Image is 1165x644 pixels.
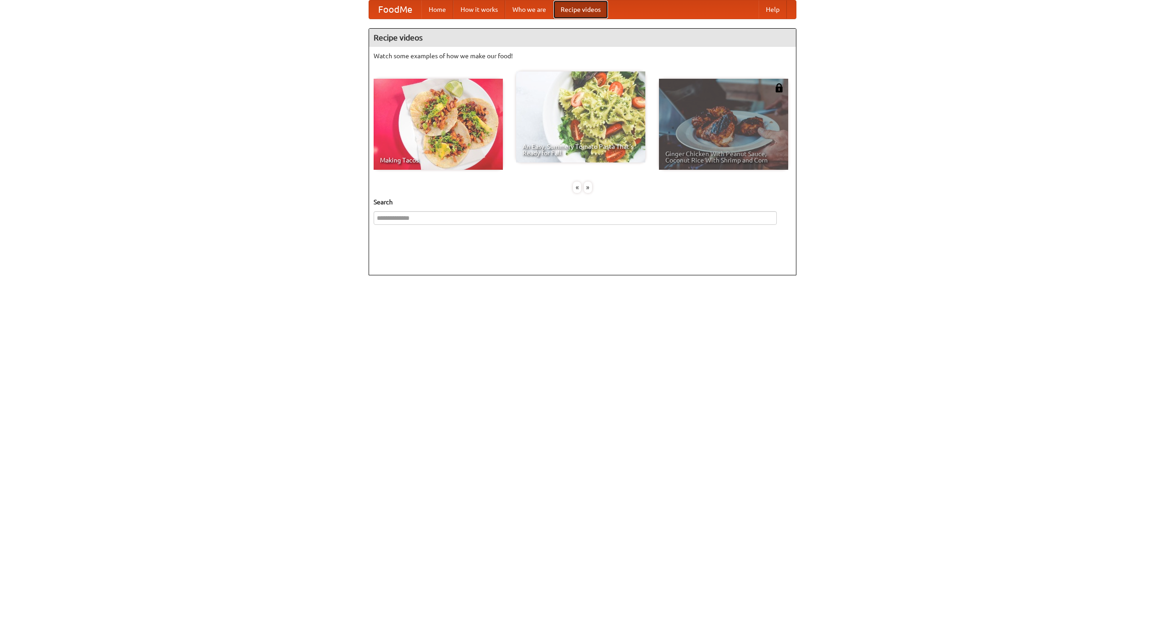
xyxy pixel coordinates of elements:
a: An Easy, Summery Tomato Pasta That's Ready for Fall [516,71,645,162]
a: Making Tacos [374,79,503,170]
a: Recipe videos [553,0,608,19]
p: Watch some examples of how we make our food! [374,51,791,61]
h5: Search [374,198,791,207]
a: How it works [453,0,505,19]
h4: Recipe videos [369,29,796,47]
span: Making Tacos [380,157,496,163]
a: Home [421,0,453,19]
div: » [584,182,592,193]
a: Who we are [505,0,553,19]
span: An Easy, Summery Tomato Pasta That's Ready for Fall [522,143,639,156]
a: FoodMe [369,0,421,19]
a: Help [759,0,787,19]
div: « [573,182,581,193]
img: 483408.png [775,83,784,92]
